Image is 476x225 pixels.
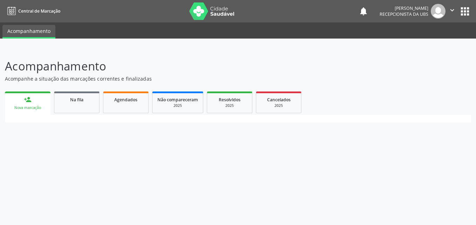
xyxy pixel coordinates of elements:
[70,97,83,103] span: Na fila
[261,103,296,108] div: 2025
[212,103,247,108] div: 2025
[18,8,60,14] span: Central de Marcação
[2,25,55,39] a: Acompanhamento
[448,6,456,14] i: 
[459,5,471,18] button: apps
[446,4,459,19] button: 
[5,75,331,82] p: Acompanhe a situação das marcações correntes e finalizadas
[219,97,240,103] span: Resolvidos
[10,105,46,110] div: Nova marcação
[380,11,428,17] span: Recepcionista da UBS
[24,96,32,103] div: person_add
[157,103,198,108] div: 2025
[380,5,428,11] div: [PERSON_NAME]
[359,6,368,16] button: notifications
[5,5,60,17] a: Central de Marcação
[267,97,291,103] span: Cancelados
[431,4,446,19] img: img
[5,57,331,75] p: Acompanhamento
[114,97,137,103] span: Agendados
[157,97,198,103] span: Não compareceram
